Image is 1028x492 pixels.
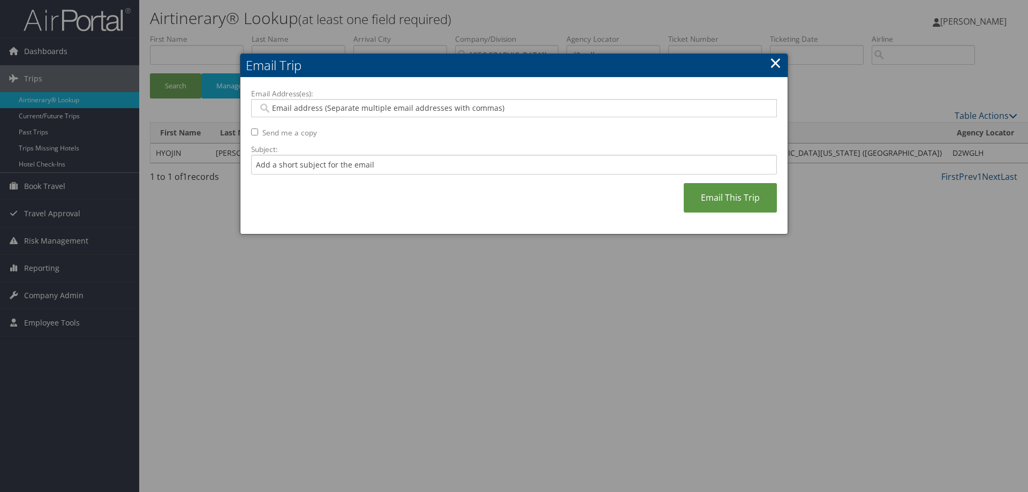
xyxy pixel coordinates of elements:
input: Add a short subject for the email [251,155,777,175]
label: Email Address(es): [251,88,777,99]
h2: Email Trip [240,54,788,77]
input: Email address (Separate multiple email addresses with commas) [258,103,769,113]
label: Send me a copy [262,127,317,138]
a: Email This Trip [684,183,777,213]
a: × [769,52,782,73]
label: Subject: [251,144,777,155]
